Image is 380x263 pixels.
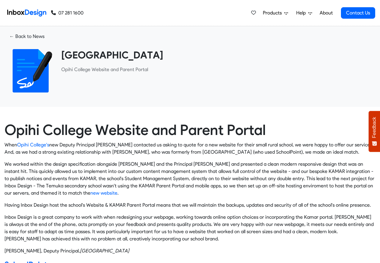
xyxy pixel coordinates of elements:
[260,7,290,19] a: Products
[5,247,375,255] footer: [PERSON_NAME], Deputy Principal,
[372,117,377,138] span: Feedback
[5,141,375,156] p: When new Deputy Principal [PERSON_NAME] contacted us asking to quote for a new website for their ...
[5,31,49,42] a: ← Back to News
[5,214,375,243] p: Inbox Design is a great company to work with when redesigning your webpage, working towards onlin...
[5,202,375,209] p: Having Inbox Design host the school's Website & KAMAR Parent Portal means that we will maintain t...
[80,248,129,254] cite: Opihi College
[263,9,284,17] span: Products
[61,49,371,61] heading: [GEOGRAPHIC_DATA]
[61,66,371,73] p: ​Opihi College Website and Parent Portal
[5,121,375,139] h1: Opihi College Website and Parent Portal
[369,111,380,152] button: Feedback - Show survey
[318,7,334,19] a: About
[296,9,308,17] span: Help
[9,49,52,92] img: 2022_01_18_icon_signature.svg
[51,9,84,17] a: 07 281 1600
[90,190,117,196] a: new website
[5,161,375,197] p: We worked within the design specification alongside [PERSON_NAME] and the Principal [PERSON_NAME]...
[17,142,49,148] a: Opihi College's
[294,7,315,19] a: Help
[341,7,375,19] a: Contact Us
